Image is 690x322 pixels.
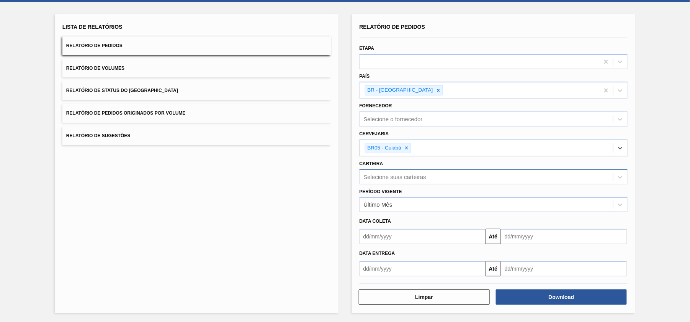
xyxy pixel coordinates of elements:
div: Último Mês [364,202,392,208]
span: Relatório de Sugestões [66,133,131,138]
label: Carteira [360,161,383,166]
input: dd/mm/yyyy [360,261,486,276]
button: Relatório de Pedidos [62,36,331,55]
span: Relatório de Status do [GEOGRAPHIC_DATA] [66,88,178,93]
input: dd/mm/yyyy [501,261,627,276]
label: Etapa [360,46,374,51]
button: Limpar [359,289,490,305]
button: Relatório de Sugestões [62,127,331,145]
div: BR05 - Cuiabá [365,143,403,153]
input: dd/mm/yyyy [501,229,627,244]
div: BR - [GEOGRAPHIC_DATA] [365,85,434,95]
button: Relatório de Volumes [62,59,331,78]
span: Lista de Relatórios [62,24,123,30]
span: Relatório de Pedidos Originados por Volume [66,110,186,116]
span: Relatório de Pedidos [360,24,425,30]
button: Relatório de Pedidos Originados por Volume [62,104,331,123]
button: Relatório de Status do [GEOGRAPHIC_DATA] [62,81,331,100]
span: Data coleta [360,219,391,224]
label: Fornecedor [360,103,392,108]
label: Cervejaria [360,131,389,136]
label: País [360,74,370,79]
button: Download [496,289,627,305]
label: Período Vigente [360,189,402,194]
button: Até [486,261,501,276]
div: Selecione suas carteiras [364,174,426,180]
div: Selecione o fornecedor [364,116,423,123]
button: Até [486,229,501,244]
span: Relatório de Pedidos [66,43,123,48]
span: Relatório de Volumes [66,66,124,71]
input: dd/mm/yyyy [360,229,486,244]
span: Data entrega [360,251,395,256]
